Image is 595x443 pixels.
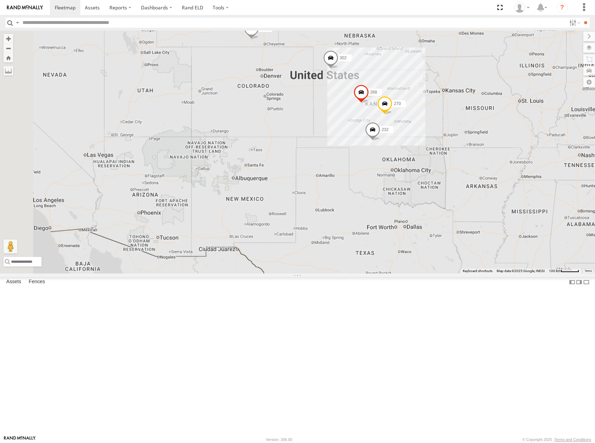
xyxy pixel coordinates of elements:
[3,43,13,53] button: Zoom out
[554,437,591,442] a: Terms and Conditions
[266,437,292,442] div: Version: 306.00
[370,89,377,94] span: 268
[569,277,576,287] label: Dock Summary Table to the Left
[382,127,389,132] span: 232
[583,77,595,87] label: Map Settings
[576,277,583,287] label: Dock Summary Table to the Right
[3,53,13,62] button: Zoom Home
[15,18,20,28] label: Search Query
[3,240,17,253] button: Drag Pegman onto the map to open Street View
[394,101,401,106] span: 270
[583,277,590,287] label: Hide Summary Table
[557,2,568,13] i: ?
[4,436,36,443] a: Visit our Website
[463,269,492,273] button: Keyboard shortcuts
[549,269,561,273] span: 100 km
[25,277,48,287] label: Fences
[497,269,545,273] span: Map data ©2025 Google, INEGI
[3,277,25,287] label: Assets
[7,5,43,10] img: rand-logo.svg
[547,269,581,273] button: Map Scale: 100 km per 49 pixels
[567,18,581,28] label: Search Filter Options
[585,269,592,272] a: Terms (opens in new tab)
[3,66,13,76] label: Measure
[340,55,347,60] span: 302
[3,34,13,43] button: Zoom in
[512,2,532,13] div: Shane Miller
[522,437,591,442] div: © Copyright 2025 -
